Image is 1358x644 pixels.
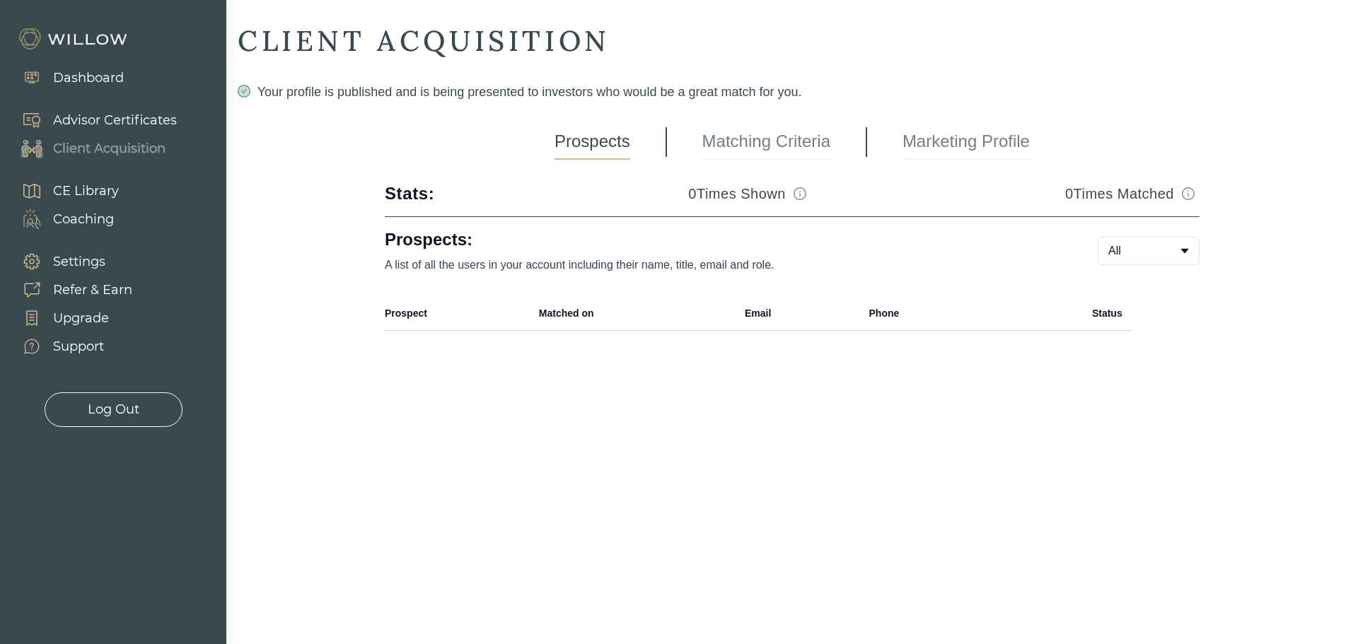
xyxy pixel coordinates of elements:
div: CLIENT ACQUISITION [238,23,1347,59]
div: Upgrade [53,309,109,328]
div: Support [53,337,104,356]
th: Status [996,296,1131,331]
h1: Prospects: [385,228,1052,251]
a: Dashboard [7,64,124,92]
th: Prospect [385,296,530,331]
th: Matched on [530,296,736,331]
a: Advisor Certificates [7,106,177,134]
a: CE Library [7,177,119,205]
h3: 0 Times Matched [1065,184,1174,204]
span: caret-down [1179,245,1190,257]
button: Match info [1177,182,1200,205]
img: Willow [18,28,131,50]
span: info-circle [794,187,806,200]
div: CE Library [53,182,119,201]
a: Matching Criteria [702,124,830,160]
h3: 0 Times Shown [688,184,786,204]
div: Dashboard [53,69,124,88]
a: Settings [7,247,132,276]
a: Upgrade [7,304,132,332]
a: Prospects [555,124,630,160]
div: Settings [53,252,105,271]
div: Log Out [88,400,139,419]
th: Phone [861,296,996,331]
p: A list of all the users in your account including their name, title, email and role. [385,257,1052,274]
div: Coaching [53,210,114,229]
span: All [1108,242,1121,259]
a: Marketing Profile [903,124,1030,160]
div: Stats: [385,182,434,205]
button: Match info [789,182,811,205]
a: Refer & Earn [7,276,132,304]
div: Advisor Certificates [53,111,177,130]
a: Client Acquisition [7,134,177,163]
th: Email [736,296,861,331]
div: Refer & Earn [53,281,132,300]
a: Coaching [7,205,119,233]
span: info-circle [1182,187,1195,200]
div: Your profile is published and is being presented to investors who would be a great match for you. [238,82,1347,102]
div: Client Acquisition [53,139,166,158]
span: check-circle [238,85,250,98]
